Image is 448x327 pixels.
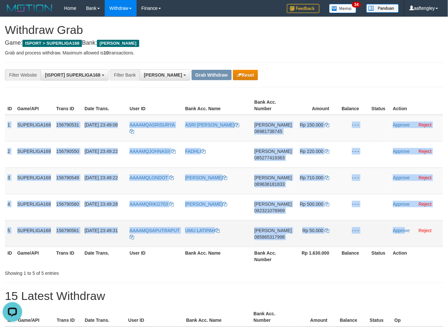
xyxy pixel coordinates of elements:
span: Copy 085277419363 to clipboard [254,155,285,160]
a: Reject [419,122,432,127]
span: [DATE] 23:49:28 [85,201,118,207]
th: Trans ID [54,247,82,265]
td: 5 [5,220,15,247]
td: - - - [339,141,369,168]
a: Approve [393,175,410,180]
img: Feedback.jpg [287,4,319,13]
th: ID [5,247,15,265]
strong: 10 [103,50,109,55]
th: Trans ID [54,308,82,327]
a: Reject [419,228,432,233]
span: Copy 082321078969 to clipboard [254,208,285,213]
a: Approve [393,149,410,154]
span: ISPORT > SUPERLIGA168 [22,40,82,47]
a: Approve [393,122,410,127]
th: Date Trans. [82,308,126,327]
th: Action [390,96,443,115]
td: SUPERLIGA168 [15,194,54,220]
th: ID [5,96,15,115]
th: User ID [127,247,183,265]
th: Rp 1.630.000 [294,247,339,265]
button: Reset [233,70,258,80]
span: 34 [352,2,361,7]
span: Rp 150.000 [300,122,323,127]
th: Status [369,247,390,265]
span: [PERSON_NAME] [254,228,292,233]
span: [PERSON_NAME] [97,40,139,47]
span: Rp 220.000 [300,149,323,154]
span: [DATE] 23:49:31 [85,228,118,233]
th: Balance [337,308,367,327]
td: 3 [5,168,15,194]
td: SUPERLIGA168 [15,115,54,141]
span: 156790561 [56,228,79,233]
th: Balance [339,96,369,115]
span: AAAAMQJOHNASII [129,149,170,154]
span: [PERSON_NAME] [144,72,182,78]
a: AAAAMQLONDOT [129,175,174,180]
button: Grab Withdraw [192,70,232,80]
span: Copy 089636181833 to clipboard [254,182,285,187]
button: [PERSON_NAME] [140,69,190,81]
span: Rp 500.000 [300,201,323,207]
span: Copy 085865317998 to clipboard [254,234,285,240]
th: Bank Acc. Number [252,247,294,265]
span: [DATE] 23:49:22 [85,149,118,154]
span: AAAAMQSAPUTRAPUT [129,228,180,233]
th: Trans ID [54,96,82,115]
th: Date Trans. [82,96,127,115]
th: Op [392,308,443,327]
a: Copy 710000 to clipboard [325,175,329,180]
span: AAAAMQLONDOT [129,175,168,180]
img: panduan.png [366,4,399,13]
td: 1 [5,115,15,141]
div: Filter Website [5,69,41,81]
th: Game/API [15,247,54,265]
img: Button%20Memo.svg [329,4,357,13]
td: SUPERLIGA168 [15,168,54,194]
span: AAAAMQRIKI2703 [129,201,168,207]
a: Copy 220000 to clipboard [325,149,329,154]
th: Amount [294,308,337,327]
span: 156790531 [56,122,79,127]
td: 4 [5,194,15,220]
a: Copy 500000 to clipboard [325,201,329,207]
th: Game/API [15,308,54,327]
span: [PERSON_NAME] [254,175,292,180]
th: Bank Acc. Name [183,247,252,265]
span: [DATE] 23:49:08 [85,122,118,127]
th: Status [369,96,390,115]
a: Approve [393,201,410,207]
a: AAAAMQASRISURYA [129,122,175,134]
th: Bank Acc. Name [183,308,251,327]
th: Bank Acc. Number [252,96,294,115]
a: Reject [419,201,432,207]
td: - - - [339,115,369,141]
h1: 15 Latest Withdraw [5,290,443,303]
th: User ID [126,308,183,327]
span: [PERSON_NAME] [254,122,292,127]
span: Rp 710.000 [300,175,323,180]
a: [PERSON_NAME] [185,175,227,180]
h1: Withdraw Grab [5,23,443,37]
span: Rp 50.000 [303,228,324,233]
td: - - - [339,194,369,220]
button: Open LiveChat chat widget [3,3,22,22]
span: 156790560 [56,201,79,207]
span: 156790550 [56,149,79,154]
td: - - - [339,220,369,247]
td: SUPERLIGA168 [15,141,54,168]
th: Amount [294,96,339,115]
div: Filter Bank [110,69,140,81]
span: Copy 08981736745 to clipboard [254,129,282,134]
p: Grab and process withdraw. Maximum allowed is transactions. [5,50,443,56]
span: [PERSON_NAME] [254,149,292,154]
h4: Game: Bank: [5,40,443,46]
button: [ISPORT] SUPERLIGA168 [41,69,108,81]
a: [PERSON_NAME] [185,201,227,207]
td: SUPERLIGA168 [15,220,54,247]
span: AAAAMQASRISURYA [129,122,175,127]
a: ASRI [PERSON_NAME] [185,122,239,127]
a: AAAAMQRIKI2703 [129,201,174,207]
a: AAAAMQJOHNASII [129,149,176,154]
